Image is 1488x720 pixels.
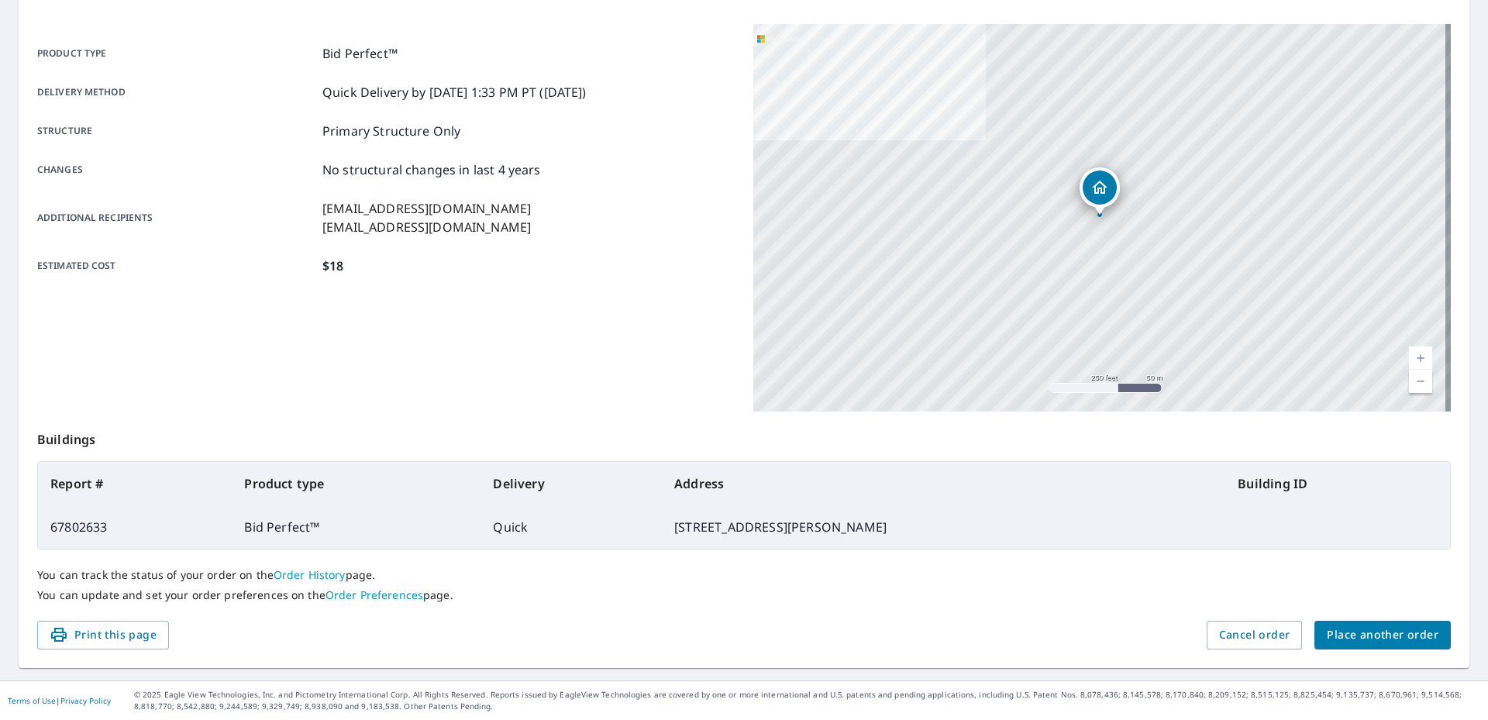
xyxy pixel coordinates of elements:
[325,587,423,602] a: Order Preferences
[37,588,1451,602] p: You can update and set your order preferences on the page.
[1219,625,1290,645] span: Cancel order
[37,621,169,649] button: Print this page
[322,218,531,236] p: [EMAIL_ADDRESS][DOMAIN_NAME]
[1207,621,1303,649] button: Cancel order
[38,462,232,505] th: Report #
[38,505,232,549] td: 67802633
[662,505,1225,549] td: [STREET_ADDRESS][PERSON_NAME]
[1314,621,1451,649] button: Place another order
[37,412,1451,461] p: Buildings
[1409,370,1432,393] a: Current Level 17, Zoom Out
[1080,167,1120,215] div: Dropped pin, building 1, Residential property, 47 Moeller St Binghamton, NY 13904
[322,160,541,179] p: No structural changes in last 4 years
[322,257,343,275] p: $18
[37,122,316,140] p: Structure
[37,160,316,179] p: Changes
[37,257,316,275] p: Estimated cost
[134,689,1480,712] p: © 2025 Eagle View Technologies, Inc. and Pictometry International Corp. All Rights Reserved. Repo...
[8,695,56,706] a: Terms of Use
[232,505,480,549] td: Bid Perfect™
[480,505,662,549] td: Quick
[8,696,111,705] p: |
[37,568,1451,582] p: You can track the status of your order on the page.
[322,122,460,140] p: Primary Structure Only
[37,83,316,102] p: Delivery method
[480,462,662,505] th: Delivery
[322,83,587,102] p: Quick Delivery by [DATE] 1:33 PM PT ([DATE])
[1225,462,1450,505] th: Building ID
[274,567,346,582] a: Order History
[37,199,316,236] p: Additional recipients
[50,625,157,645] span: Print this page
[662,462,1225,505] th: Address
[60,695,111,706] a: Privacy Policy
[1409,346,1432,370] a: Current Level 17, Zoom In
[322,44,398,63] p: Bid Perfect™
[232,462,480,505] th: Product type
[1327,625,1438,645] span: Place another order
[37,44,316,63] p: Product type
[322,199,531,218] p: [EMAIL_ADDRESS][DOMAIN_NAME]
